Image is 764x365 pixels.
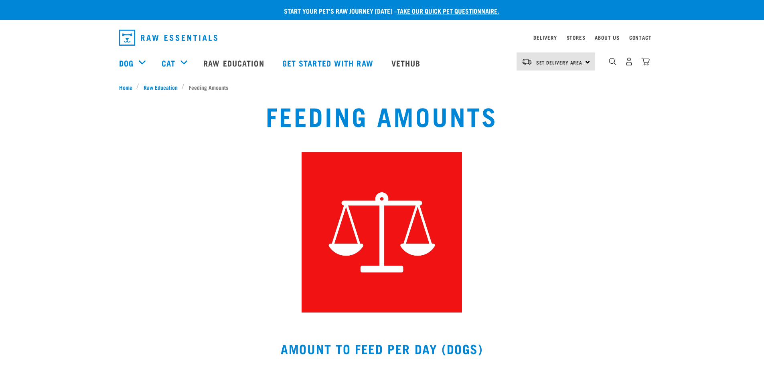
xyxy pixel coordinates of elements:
[274,47,383,79] a: Get started with Raw
[119,83,132,91] span: Home
[533,36,557,39] a: Delivery
[139,83,182,91] a: Raw Education
[144,83,178,91] span: Raw Education
[536,61,583,64] span: Set Delivery Area
[119,341,645,356] h2: AMOUNT TO FEED PER DAY (DOGS)
[266,101,498,130] h1: Feeding Amounts
[113,26,652,49] nav: dropdown navigation
[629,36,652,39] a: Contact
[383,47,431,79] a: Vethub
[195,47,274,79] a: Raw Education
[119,83,137,91] a: Home
[609,58,616,65] img: home-icon-1@2x.png
[595,36,619,39] a: About Us
[397,9,499,12] a: take our quick pet questionnaire.
[641,57,650,66] img: home-icon@2x.png
[119,30,217,46] img: Raw Essentials Logo
[162,57,175,69] a: Cat
[567,36,586,39] a: Stores
[625,57,633,66] img: user.png
[119,57,134,69] a: Dog
[119,83,645,91] nav: breadcrumbs
[521,58,532,65] img: van-moving.png
[302,152,462,313] img: Instagram_Core-Brand_Wildly-Good-Nutrition-3.jpg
